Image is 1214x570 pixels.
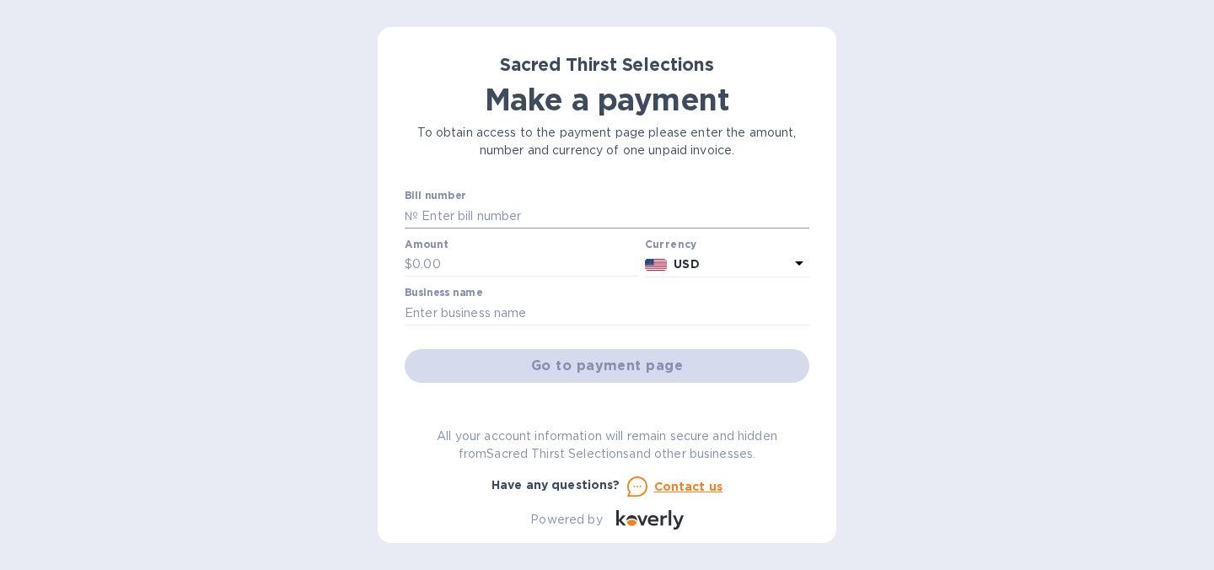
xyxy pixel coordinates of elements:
b: Currency [645,238,697,250]
label: Business name [405,288,482,298]
h1: Make a payment [405,82,809,117]
b: Sacred Thirst Selections [500,54,714,75]
input: 0.00 [412,252,638,277]
p: Powered by [530,511,602,529]
img: USD [645,259,668,271]
b: Have any questions? [492,478,620,492]
p: № [405,207,418,225]
p: All your account information will remain secure and hidden from Sacred Thirst Selections and othe... [405,427,809,463]
label: Bill number [405,191,465,202]
u: Contact us [654,480,723,493]
label: Amount [405,239,448,250]
input: Enter bill number [418,203,809,229]
b: USD [674,257,699,271]
p: $ [405,255,412,273]
p: To obtain access to the payment page please enter the amount, number and currency of one unpaid i... [405,124,809,159]
input: Enter business name [405,300,809,325]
